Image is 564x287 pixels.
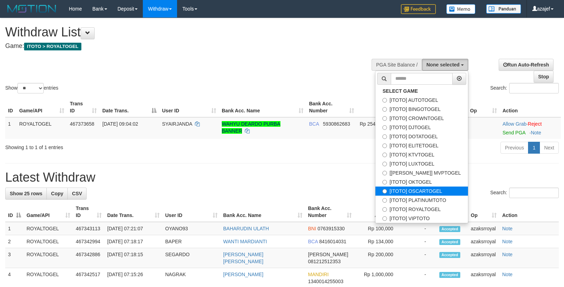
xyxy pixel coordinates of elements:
a: CSV [67,188,87,199]
td: azaksrroyal [468,222,499,235]
div: PGA Site Balance / [372,59,422,71]
th: User ID: activate to sort column ascending [159,97,219,117]
span: SYAIRJANDA [162,121,192,127]
td: ROYALTOGEL [16,117,67,139]
td: - [404,248,437,268]
span: ITOTO > ROYALTOGEL [24,43,81,50]
b: SELECT GAME [382,88,418,94]
label: [ITOTO] AUTOTOGEL [375,96,468,105]
a: Next [540,142,559,154]
span: [DATE] 09:04:02 [102,121,138,127]
h4: Game: [5,43,369,50]
span: Accepted [439,272,460,278]
a: Run Auto-Refresh [499,59,554,71]
a: Previous [500,142,528,154]
label: Show entries [5,83,58,93]
span: MANDIRI [308,272,329,277]
div: Showing 1 to 1 of 1 entries [5,141,230,151]
span: BCA [309,121,319,127]
span: Accepted [439,226,460,232]
label: [ITOTO] KTVTOGEL [375,150,468,159]
input: [ITOTO] VIPTOTO [382,216,387,221]
input: [ITOTO] BINGOTOGEL [382,107,387,112]
th: Amount: activate to sort column ascending [357,97,408,117]
th: Trans ID: activate to sort column ascending [73,202,104,222]
td: Rp 100,000 [354,222,404,235]
span: None selected [426,62,460,68]
td: 2 [5,235,24,248]
th: Op: activate to sort column ascending [468,202,499,222]
th: ID [5,97,16,117]
td: - [404,235,437,248]
span: 467373658 [70,121,94,127]
span: [PERSON_NAME] [308,252,348,257]
th: Date Trans.: activate to sort column ascending [104,202,162,222]
input: Search: [509,188,559,198]
td: 1 [5,117,16,139]
a: Allow Grab [503,121,526,127]
th: Bank Acc. Name: activate to sort column ascending [219,97,306,117]
td: Rp 200,000 [354,248,404,268]
input: [ITOTO] OSCARTOGEL [382,189,387,194]
input: [ITOTO] OKTOGEL [382,180,387,184]
td: azaksrroyal [468,248,499,268]
td: 467343113 [73,222,104,235]
input: [ITOTO] ELITETOGEL [382,143,387,148]
input: [ITOTO] PLATINUMTOTO [382,198,387,203]
input: [ITOTO] ROYALTOGEL [382,207,387,212]
a: Note [502,239,513,244]
a: SELECT GAME [375,86,468,96]
label: [ITOTO] OKTOGEL [375,177,468,187]
span: Copy 081212512353 to clipboard [308,259,340,264]
img: Button%20Memo.svg [446,4,476,14]
label: [ITOTO] DOTATOGEL [375,132,468,141]
a: [PERSON_NAME] [223,272,263,277]
input: [[PERSON_NAME]] MVPTOGEL [382,171,387,175]
a: BAHARUDIN ULATH [223,226,269,231]
label: [ITOTO] PLATINUMTOTO [375,196,468,205]
span: Show 25 rows [10,191,42,196]
label: [[PERSON_NAME]] MVPTOGEL [375,168,468,177]
label: [ITOTO] ELITETOGEL [375,141,468,150]
a: WAHYU DEARDO PURBA BANNER [222,121,280,134]
span: Copy 5930862683 to clipboard [323,121,350,127]
th: ID: activate to sort column descending [5,202,24,222]
th: Bank Acc. Number: activate to sort column ascending [306,97,357,117]
label: [ITOTO] ROYALTOGEL [375,205,468,214]
td: OYANO93 [162,222,220,235]
label: [ITOTO] OSCARTOGEL [375,187,468,196]
td: SEGARDO [162,248,220,268]
th: Op: activate to sort column ascending [467,97,500,117]
input: [ITOTO] DOTATOGEL [382,134,387,139]
label: [ITOTO] DJTOGEL [375,123,468,132]
th: Date Trans.: activate to sort column descending [100,97,159,117]
td: 1 [5,222,24,235]
button: None selected [422,59,468,71]
td: azaksrroyal [468,235,499,248]
a: Show 25 rows [5,188,47,199]
td: [DATE] 07:18:15 [104,248,162,268]
th: User ID: activate to sort column ascending [162,202,220,222]
span: · [503,121,528,127]
td: - [404,222,437,235]
th: Bank Acc. Name: activate to sort column ascending [220,202,305,222]
td: 467342886 [73,248,104,268]
span: Copy 8416014031 to clipboard [319,239,346,244]
img: MOTION_logo.png [5,3,58,14]
a: Note [531,130,541,135]
span: Copy 0763915330 to clipboard [317,226,345,231]
label: [ITOTO] CROWNTOGEL [375,114,468,123]
a: [PERSON_NAME] [PERSON_NAME] [223,252,263,264]
td: Rp 134,000 [354,235,404,248]
input: [ITOTO] AUTOTOGEL [382,98,387,103]
h1: Withdraw List [5,25,369,39]
td: BAPER [162,235,220,248]
span: CSV [72,191,82,196]
h1: Latest Withdraw [5,170,559,184]
span: Copy 1340014255003 to clipboard [308,279,343,284]
a: Send PGA [503,130,525,135]
label: [ITOTO] VIPTOTO [375,214,468,223]
td: ROYALTOGEL [24,222,73,235]
td: · [500,117,561,139]
span: Accepted [439,252,460,258]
